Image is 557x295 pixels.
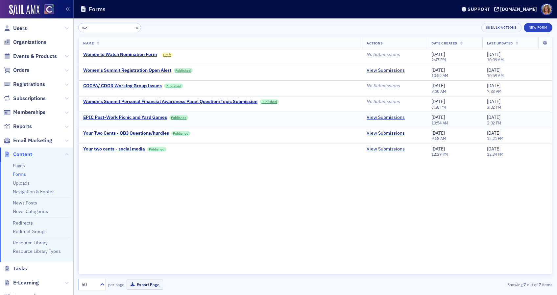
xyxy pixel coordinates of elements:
[487,83,500,89] span: [DATE]
[174,68,193,73] a: Published
[13,25,27,32] span: Users
[491,26,516,29] div: Bulk Actions
[487,73,504,78] time: 10:59 AM
[4,81,45,88] a: Registrations
[494,7,539,12] button: [DOMAIN_NAME]
[399,282,552,287] div: Showing out of items
[4,265,27,272] a: Tasks
[367,67,405,73] a: View Submissions
[431,89,446,94] time: 9:30 AM
[487,89,501,94] time: 7:33 AM
[431,67,445,73] span: [DATE]
[487,120,501,125] time: 2:02 PM
[83,83,162,89] a: COCPA/ CDOR Working Group Issues
[487,146,500,152] span: [DATE]
[83,52,157,58] a: Women to Watch Nomination Form
[13,279,39,286] span: E-Learning
[39,4,54,15] a: View Homepage
[431,83,445,89] span: [DATE]
[83,115,167,121] a: EPIC Post-Work Picnic and Yard Games
[541,4,552,15] span: Profile
[13,208,48,214] a: News Categories
[431,57,446,62] time: 2:47 PM
[83,99,257,105] a: Women's Summit Personal Financial Awareness Panel Question/Topic Submission
[431,151,448,157] time: 12:29 PM
[487,51,500,57] span: [DATE]
[171,131,190,136] a: Published
[13,109,45,116] span: Memberships
[260,99,279,104] a: Published
[9,5,39,15] img: SailAMX
[13,163,25,169] a: Pages
[367,99,422,105] div: No Submissions
[13,200,37,206] a: News Posts
[83,146,145,152] a: Your two cents - social media
[4,123,32,130] a: Reports
[83,130,169,136] a: Your Two Cents - OB3 Questions/hurdles
[538,282,542,287] strong: 7
[13,171,26,177] a: Forms
[13,265,27,272] span: Tasks
[13,220,33,226] a: Redirects
[83,67,171,73] a: Women's Summit Registration Open Alert
[13,151,32,158] span: Content
[431,120,448,125] time: 10:54 AM
[487,136,503,141] time: 12:21 PM
[487,41,513,45] span: Last Updated
[4,39,46,46] a: Organizations
[487,114,500,120] span: [DATE]
[13,67,29,74] span: Orders
[13,248,61,254] a: Resource Library Types
[4,67,29,74] a: Orders
[367,130,405,136] a: View Submissions
[108,282,124,287] label: per page
[44,4,54,14] img: SailAMX
[4,95,46,102] a: Subscriptions
[522,282,527,287] strong: 7
[367,83,422,89] div: No Submissions
[161,52,173,57] span: Draft
[431,104,446,110] time: 3:30 PM
[487,67,500,73] span: [DATE]
[431,130,445,136] span: [DATE]
[431,41,457,45] span: Date Created
[524,24,552,30] a: New Form
[4,279,39,286] a: E-Learning
[524,23,552,32] button: New Form
[487,130,500,136] span: [DATE]
[468,6,490,12] div: Support
[78,23,141,32] input: Search…
[89,5,106,13] h1: Forms
[127,280,163,290] button: Export Page
[134,24,140,30] button: ×
[13,228,47,234] a: Redirect Groups
[83,41,94,45] span: Name
[82,281,96,288] div: 50
[169,115,188,120] a: Published
[487,98,500,104] span: [DATE]
[367,52,422,58] div: No Submissions
[13,95,46,102] span: Subscriptions
[13,123,32,130] span: Reports
[13,81,45,88] span: Registrations
[13,240,48,246] a: Resource Library
[367,146,405,152] a: View Submissions
[4,53,57,60] a: Events & Products
[487,151,503,157] time: 12:34 PM
[13,137,52,144] span: Email Marketing
[367,41,383,45] span: Actions
[431,136,446,141] time: 9:58 AM
[164,84,183,88] a: Published
[4,151,32,158] a: Content
[4,137,52,144] a: Email Marketing
[431,98,445,104] span: [DATE]
[431,114,445,120] span: [DATE]
[4,109,45,116] a: Memberships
